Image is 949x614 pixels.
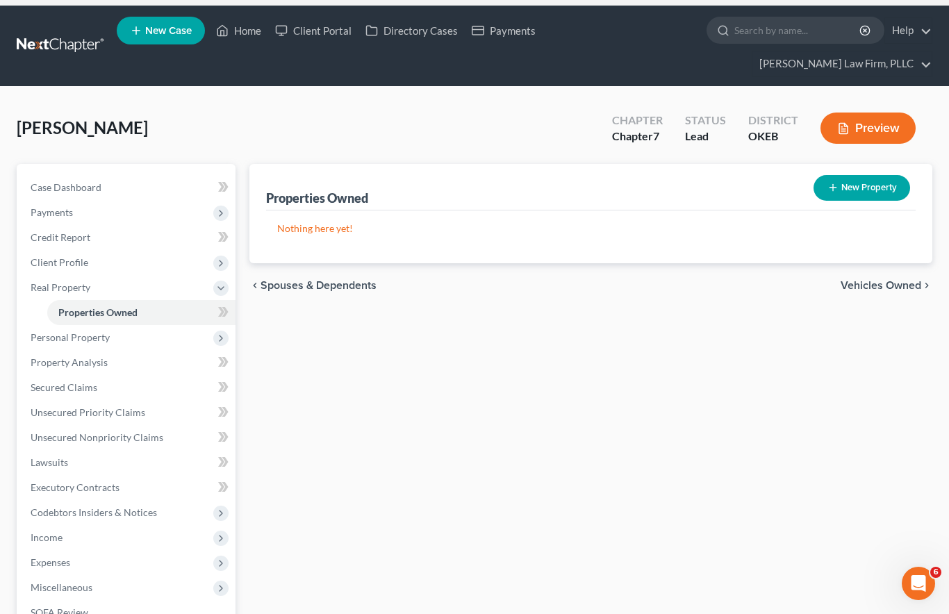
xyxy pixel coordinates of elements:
[19,375,236,400] a: Secured Claims
[31,356,108,368] span: Property Analysis
[31,206,73,218] span: Payments
[31,581,92,593] span: Miscellaneous
[31,556,70,568] span: Expenses
[19,475,236,500] a: Executory Contracts
[752,51,932,76] a: [PERSON_NAME] Law Firm, PLLC
[31,481,119,493] span: Executory Contracts
[17,117,148,138] span: [PERSON_NAME]
[685,113,726,128] div: Status
[19,225,236,250] a: Credit Report
[31,256,88,268] span: Client Profile
[902,567,935,600] iframe: Intercom live chat
[921,280,932,291] i: chevron_right
[19,175,236,200] a: Case Dashboard
[748,128,798,144] div: OKEB
[734,17,861,43] input: Search by name...
[31,456,68,468] span: Lawsuits
[31,231,90,243] span: Credit Report
[268,18,358,43] a: Client Portal
[820,113,916,144] button: Preview
[58,306,138,318] span: Properties Owned
[47,300,236,325] a: Properties Owned
[465,18,543,43] a: Payments
[249,280,377,291] button: chevron_left Spouses & Dependents
[685,128,726,144] div: Lead
[31,181,101,193] span: Case Dashboard
[31,381,97,393] span: Secured Claims
[841,280,932,291] button: Vehicles Owned chevron_right
[814,175,910,201] button: New Property
[31,281,90,293] span: Real Property
[266,190,368,206] div: Properties Owned
[31,506,157,518] span: Codebtors Insiders & Notices
[885,18,932,43] a: Help
[841,280,921,291] span: Vehicles Owned
[653,129,659,142] span: 7
[31,531,63,543] span: Income
[612,128,663,144] div: Chapter
[277,222,905,235] p: Nothing here yet!
[209,18,268,43] a: Home
[31,331,110,343] span: Personal Property
[261,280,377,291] span: Spouses & Dependents
[358,18,465,43] a: Directory Cases
[19,350,236,375] a: Property Analysis
[930,567,941,578] span: 6
[748,113,798,128] div: District
[249,280,261,291] i: chevron_left
[612,113,663,128] div: Chapter
[19,425,236,450] a: Unsecured Nonpriority Claims
[19,450,236,475] a: Lawsuits
[31,431,163,443] span: Unsecured Nonpriority Claims
[145,26,192,36] span: New Case
[19,400,236,425] a: Unsecured Priority Claims
[31,406,145,418] span: Unsecured Priority Claims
